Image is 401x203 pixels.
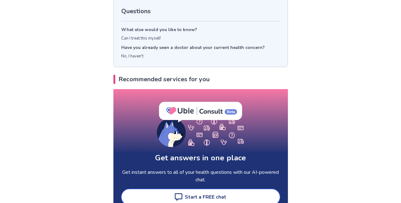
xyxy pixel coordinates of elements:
[155,152,246,163] h1: Get answers in one place
[121,7,280,16] h2: Questions
[157,102,244,147] img: AI Chat Illustration
[121,53,280,60] p: No, I haven't
[121,35,280,42] p: Can I treat this myself
[113,75,288,84] h2: Recommended services for you
[121,44,280,51] p: Have you already seen a doctor about your current health concern?
[121,168,280,184] p: Get instant answers to all of your health questions with our AI-powered chat.
[121,26,280,33] p: What else would you like to know?
[185,193,226,201] div: Start a FREE chat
